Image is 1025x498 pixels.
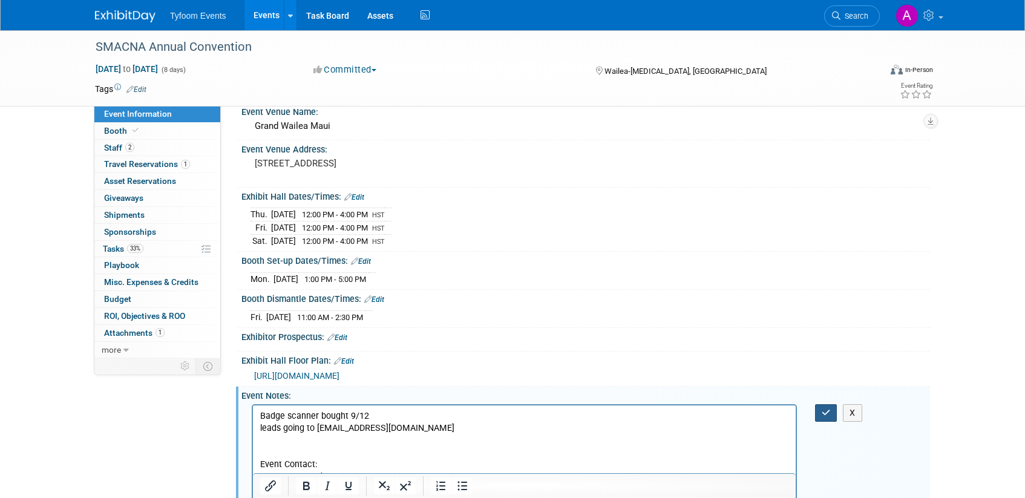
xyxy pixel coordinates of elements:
[121,64,133,74] span: to
[351,257,371,266] a: Edit
[170,11,226,21] span: Tyfoom Events
[126,85,146,94] a: Edit
[824,5,880,27] a: Search
[372,224,385,232] span: HST
[94,173,220,189] a: Asset Reservations
[104,143,134,152] span: Staff
[94,106,220,122] a: Event Information
[296,477,316,494] button: Bold
[808,63,933,81] div: Event Format
[271,221,296,235] td: [DATE]
[125,143,134,152] span: 2
[104,126,141,136] span: Booth
[302,237,368,246] span: 12:00 PM - 4:00 PM
[317,477,338,494] button: Italic
[271,234,296,247] td: [DATE]
[95,10,156,22] img: ExhibitDay
[254,371,339,381] a: [URL][DOMAIN_NAME]
[255,158,515,169] pre: [STREET_ADDRESS]
[896,4,919,27] img: Angie Nichols
[344,193,364,201] a: Edit
[302,223,368,232] span: 12:00 PM - 4:00 PM
[241,188,930,203] div: Exhibit Hall Dates/Times:
[94,123,220,139] a: Booth
[94,224,220,240] a: Sponsorships
[94,156,220,172] a: Travel Reservations1
[260,477,281,494] button: Insert/edit link
[94,241,220,257] a: Tasks33%
[372,238,385,246] span: HST
[104,260,139,270] span: Playbook
[374,477,395,494] button: Subscript
[94,291,220,307] a: Budget
[104,109,172,119] span: Event Information
[104,277,198,287] span: Misc. Expenses & Credits
[905,65,933,74] div: In-Person
[94,257,220,274] a: Playbook
[181,160,190,169] span: 1
[302,210,368,219] span: 12:00 PM - 4:00 PM
[241,387,930,402] div: Event Notes:
[338,477,359,494] button: Underline
[103,244,143,254] span: Tasks
[241,352,930,367] div: Exhibit Hall Floor Plan:
[364,295,384,304] a: Edit
[372,211,385,219] span: HST
[266,310,291,323] td: [DATE]
[327,333,347,342] a: Edit
[251,234,271,247] td: Sat.
[452,477,473,494] button: Bullet list
[891,65,903,74] img: Format-Inperson.png
[104,227,156,237] span: Sponsorships
[175,358,196,374] td: Personalize Event Tab Strip
[95,64,159,74] span: [DATE] [DATE]
[104,328,165,338] span: Attachments
[94,140,220,156] a: Staff2
[843,404,862,422] button: X
[309,64,381,76] button: Committed
[251,208,271,221] td: Thu.
[840,11,868,21] span: Search
[251,221,271,235] td: Fri.
[251,310,266,323] td: Fri.
[241,290,930,306] div: Booth Dismantle Dates/Times:
[94,342,220,358] a: more
[271,208,296,221] td: [DATE]
[160,66,186,74] span: (8 days)
[127,244,143,253] span: 33%
[241,328,930,344] div: Exhibitor Prospectus:
[251,272,273,285] td: Mon.
[104,311,185,321] span: ROI, Objectives & ROO
[94,207,220,223] a: Shipments
[297,313,363,322] span: 11:00 AM - 2:30 PM
[133,127,139,134] i: Booth reservation complete
[395,477,416,494] button: Superscript
[104,159,190,169] span: Travel Reservations
[273,272,298,285] td: [DATE]
[431,477,451,494] button: Numbered list
[241,140,930,156] div: Event Venue Address:
[94,325,220,341] a: Attachments1
[104,193,143,203] span: Giveaways
[104,210,145,220] span: Shipments
[196,358,221,374] td: Toggle Event Tabs
[304,275,366,284] span: 1:00 PM - 5:00 PM
[91,36,862,58] div: SMACNA Annual Convention
[104,176,176,186] span: Asset Reservations
[94,308,220,324] a: ROI, Objectives & ROO
[95,83,146,95] td: Tags
[102,345,121,355] span: more
[156,328,165,337] span: 1
[604,67,767,76] span: Wailea-[MEDICAL_DATA], [GEOGRAPHIC_DATA]
[334,357,354,365] a: Edit
[241,103,930,118] div: Event Venue Name:
[94,190,220,206] a: Giveaways
[251,117,921,136] div: Grand Wailea Maui
[94,274,220,290] a: Misc. Expenses & Credits
[104,294,131,304] span: Budget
